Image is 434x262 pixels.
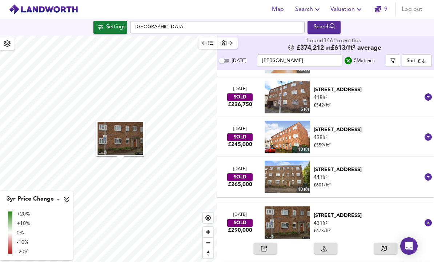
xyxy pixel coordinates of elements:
[228,181,252,188] div: £265,000
[217,157,434,197] div: [DATE]SOLD£265,000 property thumbnail 10 [STREET_ADDRESS]441ft²£601/ft²
[369,2,393,17] button: 9
[297,146,310,153] div: 10
[424,133,433,141] svg: Show Details
[17,229,30,237] div: 0%
[257,55,342,67] input: Filter...
[314,135,322,141] span: 438
[203,237,213,248] button: Zoom out
[17,220,30,227] div: +10%
[402,55,432,67] div: Sort
[399,2,425,17] button: Log out
[228,141,252,148] div: £245,000
[233,126,246,132] div: [DATE]
[306,37,362,45] div: Found 146 Propert ies
[7,194,63,205] div: 3yr Price Change
[17,248,30,255] div: -20%
[308,21,341,34] div: Run Your Search
[314,166,423,173] div: [STREET_ADDRESS]
[324,143,331,148] span: / ft²
[314,103,331,108] span: £ 542
[299,106,310,113] div: 5
[314,143,331,148] span: £ 559
[324,183,331,188] span: / ft²
[233,166,246,172] div: [DATE]
[297,66,310,73] div: 12
[265,121,310,153] a: property thumbnail 10
[314,221,322,226] span: 431
[331,45,381,51] span: £ 613 / ft² average
[322,221,327,226] span: ft²
[265,81,310,113] a: property thumbnail 5
[93,21,127,34] button: Settings
[265,206,310,239] img: streetview
[265,161,310,193] img: property thumbnail
[217,117,434,157] div: [DATE]SOLD£245,000 property thumbnail 10 [STREET_ADDRESS]438ft²£559/ft²
[324,103,331,108] span: / ft²
[130,21,305,33] input: Enter a location...
[233,86,246,92] div: [DATE]
[233,212,246,218] div: [DATE]
[227,173,253,181] div: SOLD
[265,161,310,193] a: property thumbnail 10
[9,4,78,15] img: logo
[17,239,30,246] div: -10%
[327,2,366,17] button: Valuation
[232,59,246,63] span: [DATE]
[314,126,423,133] div: [STREET_ADDRESS]
[217,203,434,243] div: [DATE]SOLD£290,000 [STREET_ADDRESS]431ft²£673/ft²
[265,81,310,113] img: property thumbnail
[203,248,213,258] button: Reset bearing to north
[227,93,253,101] div: SOLD
[322,176,327,180] span: ft²
[424,173,433,181] svg: Show Details
[342,55,354,66] button: search
[354,57,375,65] div: 5 Match es
[314,175,322,181] span: 441
[292,2,325,17] button: Search
[314,95,322,101] span: 418
[424,93,433,101] svg: Show Details
[228,101,252,108] div: £226,750
[400,237,418,255] div: Open Intercom Messenger
[314,229,331,233] span: £ 673
[314,86,423,93] div: [STREET_ADDRESS]
[297,186,310,193] div: 10
[295,4,322,15] span: Search
[330,4,363,15] span: Valuation
[265,121,310,153] img: property thumbnail
[269,4,286,15] span: Map
[203,238,213,248] span: Zoom out
[309,23,339,32] div: Search
[314,183,331,188] span: £ 601
[402,4,422,15] span: Log out
[314,212,423,219] div: [STREET_ADDRESS]
[375,4,387,15] a: 9
[227,133,253,141] div: SOLD
[106,23,125,32] div: Settings
[203,227,213,237] button: Zoom in
[93,21,127,34] div: Click to configure Search Settings
[322,136,327,140] span: ft²
[407,57,416,64] div: Sort
[297,45,324,52] span: £ 374,212
[203,213,213,223] button: Find my location
[17,210,30,218] div: +20%
[326,45,331,51] span: at
[424,218,433,227] svg: Show Details
[228,227,252,234] div: £290,000
[227,219,253,227] div: SOLD
[322,96,327,100] span: ft²
[324,229,331,233] span: / ft²
[308,21,341,34] button: Search
[217,77,434,117] div: [DATE]SOLD£226,750 property thumbnail 5 [STREET_ADDRESS]418ft²£542/ft²
[266,2,289,17] button: Map
[98,122,143,155] img: streetview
